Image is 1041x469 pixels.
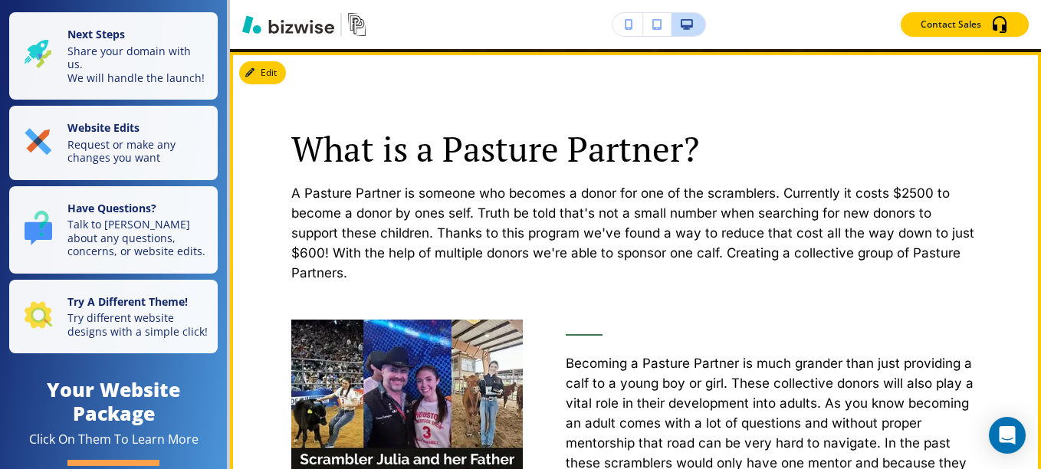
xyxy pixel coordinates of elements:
p: Request or make any changes you want [67,138,209,165]
strong: Next Steps [67,27,125,41]
button: Website EditsRequest or make any changes you want [9,106,218,180]
button: Try A Different Theme!Try different website designs with a simple click! [9,280,218,354]
p: Contact Sales [921,18,981,31]
button: Edit [239,61,286,84]
h4: Your Website Package [9,378,218,425]
button: Contact Sales [901,12,1029,37]
strong: Have Questions? [67,201,156,215]
img: Bizwise Logo [242,15,334,34]
strong: Website Edits [67,120,140,135]
p: What is a Pasture Partner? [291,129,980,169]
p: Talk to [PERSON_NAME] about any questions, concerns, or website edits. [67,218,209,258]
p: Share your domain with us. We will handle the launch! [67,44,209,85]
button: Have Questions?Talk to [PERSON_NAME] about any questions, concerns, or website edits. [9,186,218,274]
img: Your Logo [348,12,366,37]
p: Try different website designs with a simple click! [67,311,209,338]
div: Click On Them To Learn More [29,431,199,448]
div: Open Intercom Messenger [989,417,1026,454]
p: A Pasture Partner is someone who becomes a donor for one of the scramblers. Currently it costs $2... [291,183,980,283]
strong: Try A Different Theme! [67,294,188,309]
button: Next StepsShare your domain with us.We will handle the launch! [9,12,218,100]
